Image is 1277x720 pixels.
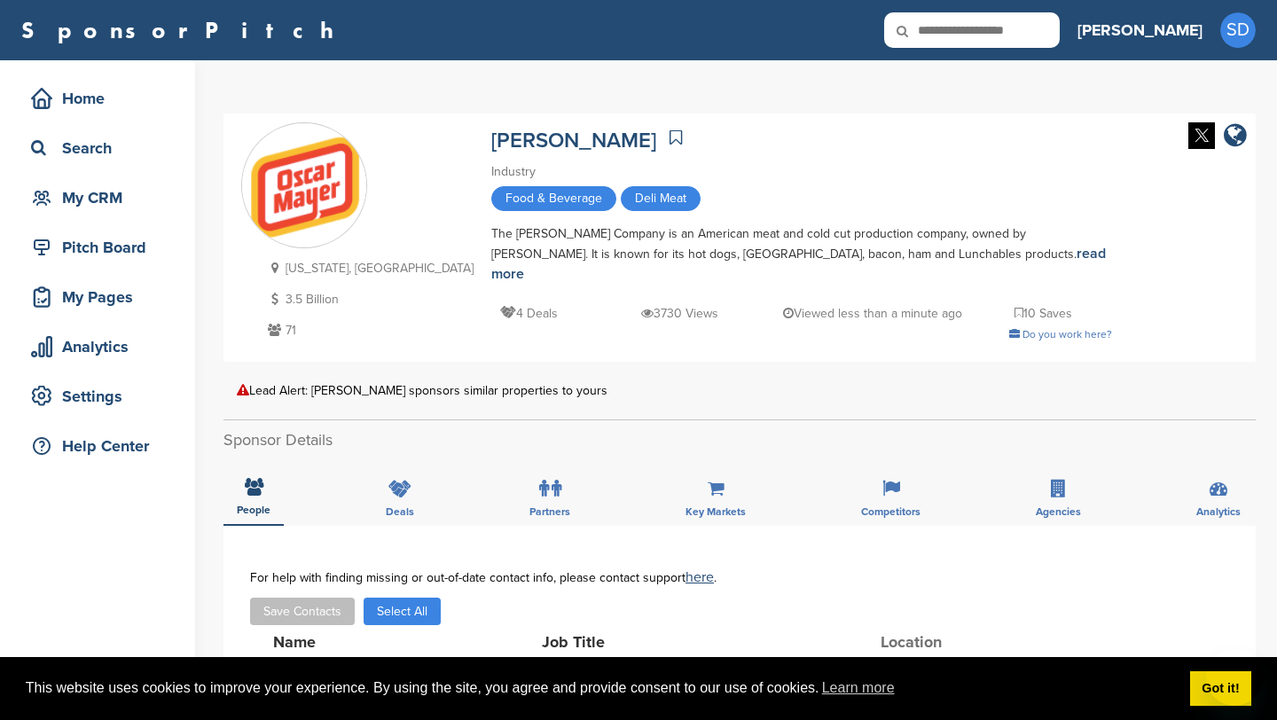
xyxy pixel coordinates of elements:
a: Search [18,128,177,168]
a: Home [18,78,177,119]
div: Name [273,634,468,650]
span: Deli Meat [621,186,701,211]
a: SponsorPitch [21,19,345,42]
span: Analytics [1196,506,1241,517]
div: My CRM [27,182,177,214]
div: The [PERSON_NAME] Company is an American meat and cold cut production company, owned by [PERSON_N... [491,224,1112,285]
span: Agencies [1036,506,1081,517]
div: Home [27,82,177,114]
img: Sponsorpitch & Oscar Mayer [242,129,366,243]
a: Pitch Board [18,227,177,268]
p: 71 [263,319,474,341]
div: Analytics [27,331,177,363]
div: For help with finding missing or out-of-date contact info, please contact support . [250,570,1229,584]
a: Do you work here? [1009,328,1112,340]
span: Food & Beverage [491,186,616,211]
a: My CRM [18,177,177,218]
a: Settings [18,376,177,417]
a: dismiss cookie message [1190,671,1251,707]
div: Pitch Board [27,231,177,263]
h2: Sponsor Details [223,428,1256,452]
button: Save Contacts [250,598,355,625]
span: Partners [529,506,570,517]
a: Analytics [18,326,177,367]
div: Help Center [27,430,177,462]
span: People [237,505,270,515]
a: My Pages [18,277,177,317]
div: Search [27,132,177,164]
a: Help Center [18,426,177,466]
div: Location [881,634,1014,650]
p: 3730 Views [641,302,718,325]
p: 4 Deals [500,302,558,325]
p: [US_STATE], [GEOGRAPHIC_DATA] [263,257,474,279]
a: company link [1224,122,1247,152]
p: 10 Saves [1015,302,1072,325]
a: [PERSON_NAME] [1077,11,1203,50]
img: Twitter white [1188,122,1215,149]
iframe: Button to launch messaging window [1206,649,1263,706]
span: Do you work here? [1022,328,1112,340]
span: Competitors [861,506,921,517]
a: here [686,568,714,586]
button: Select All [364,598,441,625]
div: Lead Alert: [PERSON_NAME] sponsors similar properties to yours [237,384,1242,397]
p: Viewed less than a minute ago [783,302,962,325]
h3: [PERSON_NAME] [1077,18,1203,43]
div: My Pages [27,281,177,313]
a: learn more about cookies [819,675,897,701]
div: Settings [27,380,177,412]
span: Deals [386,506,414,517]
span: Key Markets [686,506,746,517]
span: SD [1220,12,1256,48]
div: Job Title [542,634,808,650]
div: Industry [491,162,1112,182]
a: [PERSON_NAME] [491,128,656,153]
span: This website uses cookies to improve your experience. By using the site, you agree and provide co... [26,675,1176,701]
p: 3.5 Billion [263,288,474,310]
